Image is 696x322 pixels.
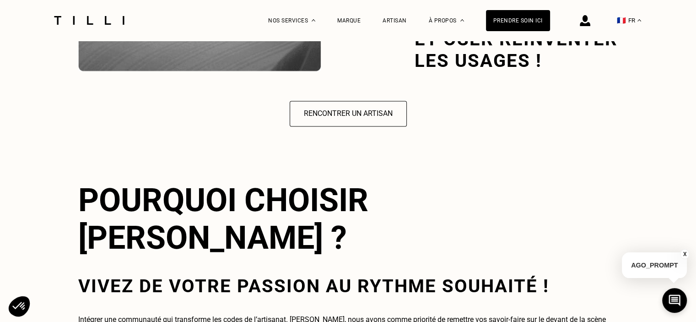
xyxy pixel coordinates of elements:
[337,17,361,24] a: Marque
[680,249,689,259] button: X
[622,252,687,278] p: AGO_PROMPT
[312,19,315,22] img: Menu déroulant
[486,10,550,31] a: Prendre soin ici
[383,17,407,24] a: Artisan
[637,19,641,22] img: menu déroulant
[460,19,464,22] img: Menu déroulant à propos
[290,101,407,126] button: Rencontrer un artisan
[78,101,618,126] a: Rencontrer un artisan
[78,181,618,257] h2: Pourquoi choisir [PERSON_NAME] ?
[580,15,590,26] img: icône connexion
[51,16,128,25] img: Logo du service de couturière Tilli
[617,16,626,25] span: 🇫🇷
[78,275,618,296] h3: Vivez de votre passion au rythme souhaité !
